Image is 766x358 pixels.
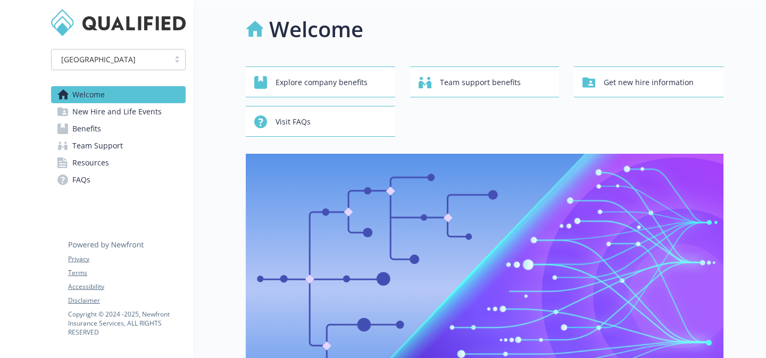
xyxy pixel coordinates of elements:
[68,310,185,337] p: Copyright © 2024 - 2025 , Newfront Insurance Services, ALL RIGHTS RESERVED
[61,54,136,65] span: [GEOGRAPHIC_DATA]
[72,154,109,171] span: Resources
[51,86,186,103] a: Welcome
[68,296,185,305] a: Disclaimer
[410,66,560,97] button: Team support benefits
[51,154,186,171] a: Resources
[440,72,521,93] span: Team support benefits
[72,86,105,103] span: Welcome
[72,103,162,120] span: New Hire and Life Events
[246,106,395,137] button: Visit FAQs
[276,72,368,93] span: Explore company benefits
[51,171,186,188] a: FAQs
[246,66,395,97] button: Explore company benefits
[72,171,90,188] span: FAQs
[68,268,185,278] a: Terms
[72,137,123,154] span: Team Support
[72,120,101,137] span: Benefits
[57,54,164,65] span: [GEOGRAPHIC_DATA]
[68,282,185,292] a: Accessibility
[574,66,723,97] button: Get new hire information
[51,137,186,154] a: Team Support
[51,103,186,120] a: New Hire and Life Events
[269,13,363,45] h1: Welcome
[51,120,186,137] a: Benefits
[68,254,185,264] a: Privacy
[604,72,694,93] span: Get new hire information
[276,112,311,132] span: Visit FAQs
